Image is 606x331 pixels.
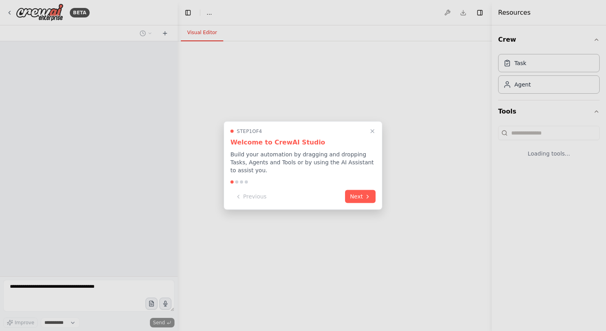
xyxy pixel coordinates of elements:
[182,7,194,18] button: Hide left sidebar
[230,190,271,203] button: Previous
[237,128,262,135] span: Step 1 of 4
[368,127,377,136] button: Close walkthrough
[345,190,376,203] button: Next
[230,138,376,147] h3: Welcome to CrewAI Studio
[230,150,376,174] p: Build your automation by dragging and dropping Tasks, Agents and Tools or by using the AI Assista...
